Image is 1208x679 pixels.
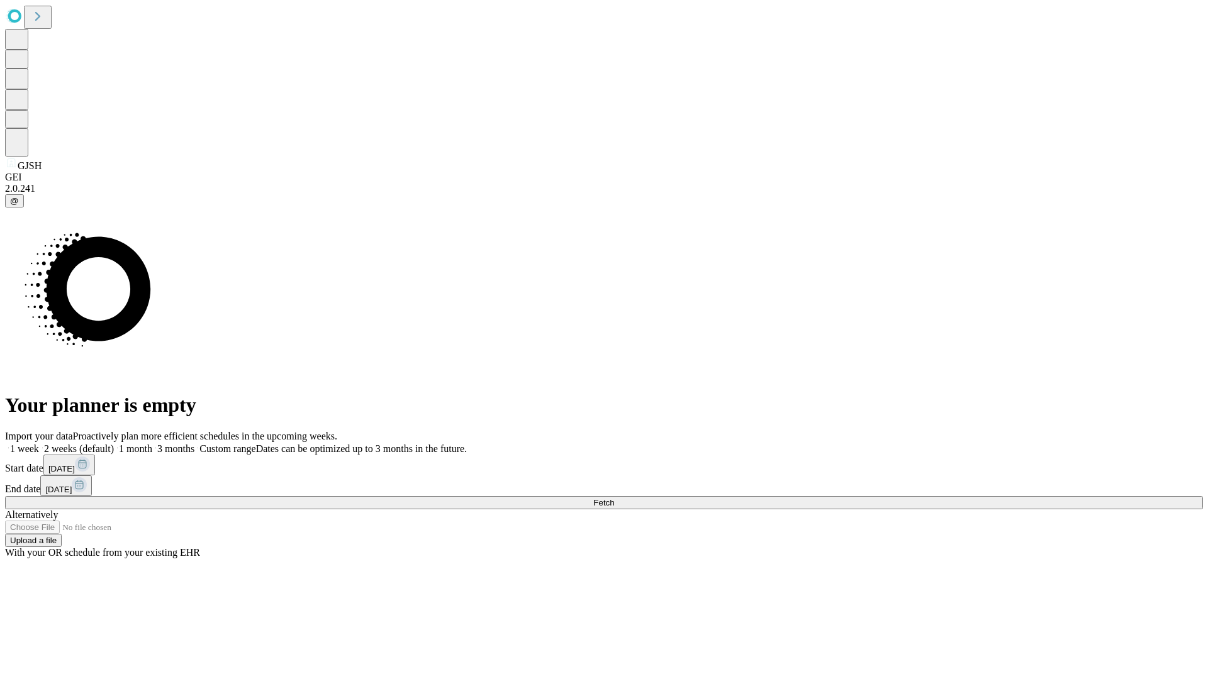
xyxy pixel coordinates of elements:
span: Import your data [5,431,73,441]
span: 2 weeks (default) [44,443,114,454]
span: Proactively plan more efficient schedules in the upcoming weeks. [73,431,337,441]
div: 2.0.241 [5,183,1203,194]
span: Alternatively [5,509,58,520]
span: [DATE] [45,485,72,494]
button: [DATE] [43,455,95,475]
button: Fetch [5,496,1203,509]
span: Dates can be optimized up to 3 months in the future. [256,443,467,454]
div: Start date [5,455,1203,475]
span: GJSH [18,160,42,171]
button: Upload a file [5,534,62,547]
span: @ [10,196,19,206]
button: [DATE] [40,475,92,496]
span: Custom range [199,443,255,454]
span: 1 week [10,443,39,454]
span: 3 months [157,443,194,454]
span: 1 month [119,443,152,454]
div: GEI [5,172,1203,183]
div: End date [5,475,1203,496]
span: [DATE] [48,464,75,473]
span: Fetch [593,498,614,507]
h1: Your planner is empty [5,394,1203,417]
button: @ [5,194,24,207]
span: With your OR schedule from your existing EHR [5,547,200,558]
